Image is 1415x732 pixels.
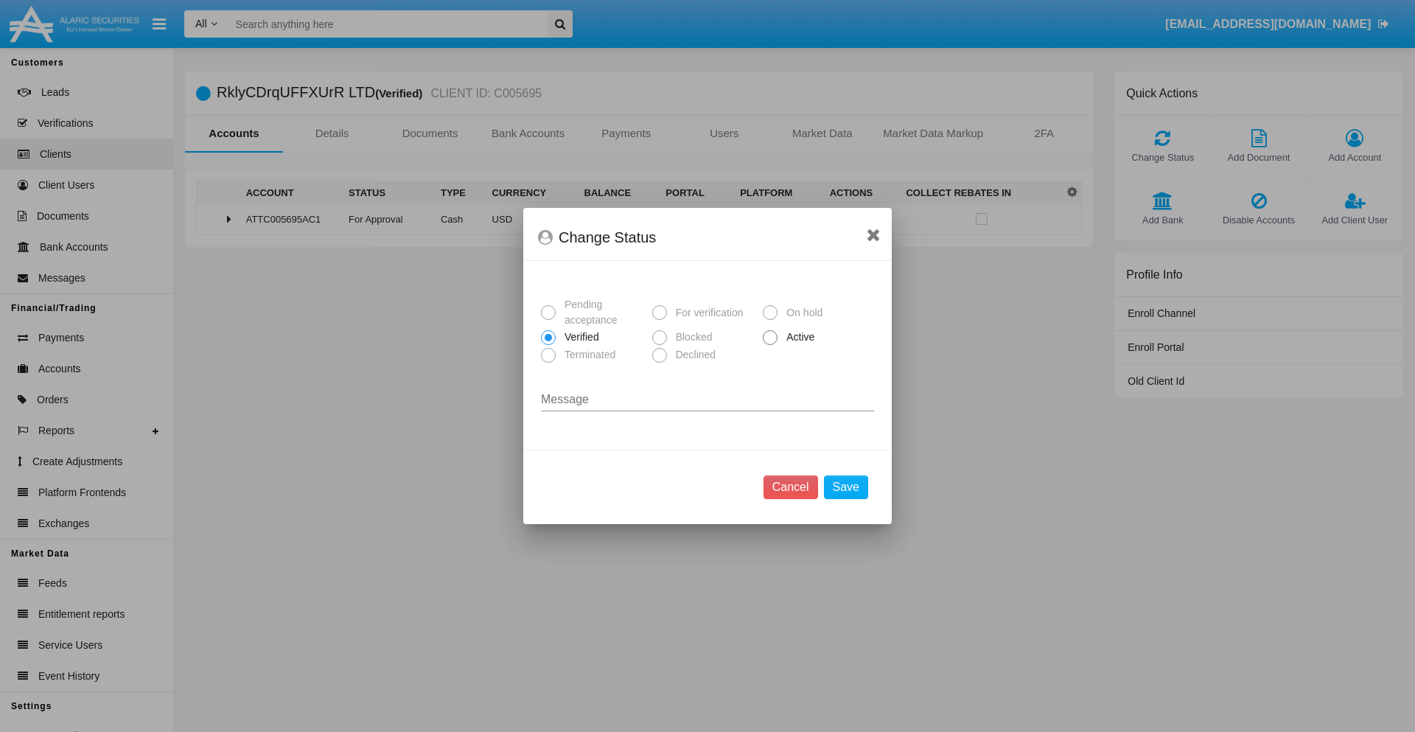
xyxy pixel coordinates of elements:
span: Active [778,330,818,345]
span: Terminated [556,347,619,363]
div: Change Status [538,226,877,249]
button: Save [824,475,868,499]
span: On hold [778,305,826,321]
span: Verified [556,330,603,345]
span: Declined [667,347,719,363]
span: Blocked [667,330,716,345]
span: For verification [667,305,747,321]
span: Pending acceptance [556,297,646,328]
button: Cancel [764,475,818,499]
